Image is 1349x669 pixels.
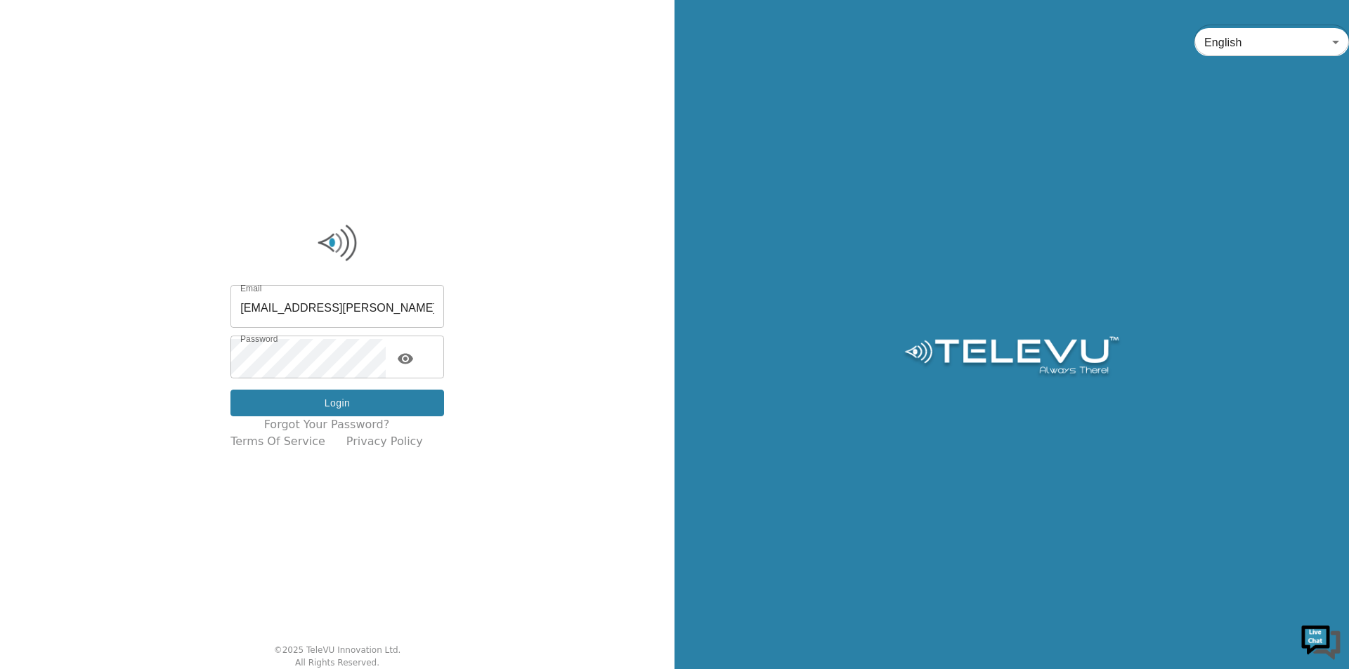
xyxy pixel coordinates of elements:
div: © 2025 TeleVU Innovation Ltd. [274,644,401,656]
a: Terms of Service [230,433,325,450]
div: All Rights Reserved. [295,656,379,669]
img: Logo [230,222,444,264]
button: toggle password visibility [391,345,419,373]
img: Chat Widget [1300,620,1342,662]
button: Login [230,390,444,417]
img: Logo [902,336,1121,378]
div: English [1194,22,1349,62]
a: Forgot your password? [264,416,390,433]
a: Privacy Policy [346,433,423,450]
